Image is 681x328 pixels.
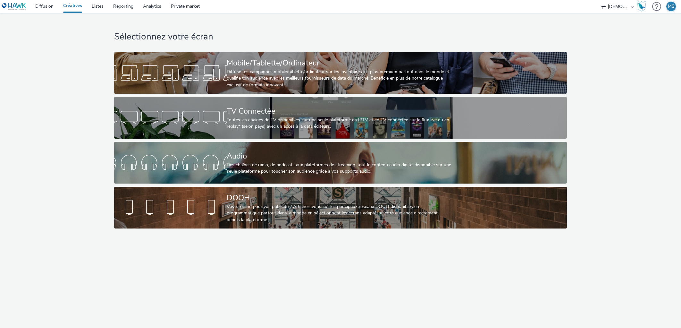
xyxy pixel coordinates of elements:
[668,2,675,11] div: MS
[227,57,452,69] div: Mobile/Tablette/Ordinateur
[227,69,452,88] div: Diffuse tes campagnes mobile/tablette/ordinateur sur les inventaires les plus premium partout dan...
[114,97,567,139] a: TV ConnectéeToutes les chaines de TV disponibles sur une seule plateforme en IPTV et en TV connec...
[227,203,452,223] div: Voyez grand pour vos publicités! Affichez-vous sur les principaux réseaux DOOH disponibles en pro...
[227,151,452,162] div: Audio
[227,117,452,130] div: Toutes les chaines de TV disponibles sur une seule plateforme en IPTV et en TV connectée sur le f...
[114,31,567,43] h1: Sélectionnez votre écran
[637,1,646,12] img: Hawk Academy
[114,142,567,184] a: AudioDes chaînes de radio, de podcasts aux plateformes de streaming: tout le contenu audio digita...
[227,106,452,117] div: TV Connectée
[227,192,452,203] div: DOOH
[114,187,567,229] a: DOOHVoyez grand pour vos publicités! Affichez-vous sur les principaux réseaux DOOH disponibles en...
[2,3,26,11] img: undefined Logo
[114,52,567,94] a: Mobile/Tablette/OrdinateurDiffuse tes campagnes mobile/tablette/ordinateur sur les inventaires le...
[227,162,452,175] div: Des chaînes de radio, de podcasts aux plateformes de streaming: tout le contenu audio digital dis...
[637,1,649,12] a: Hawk Academy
